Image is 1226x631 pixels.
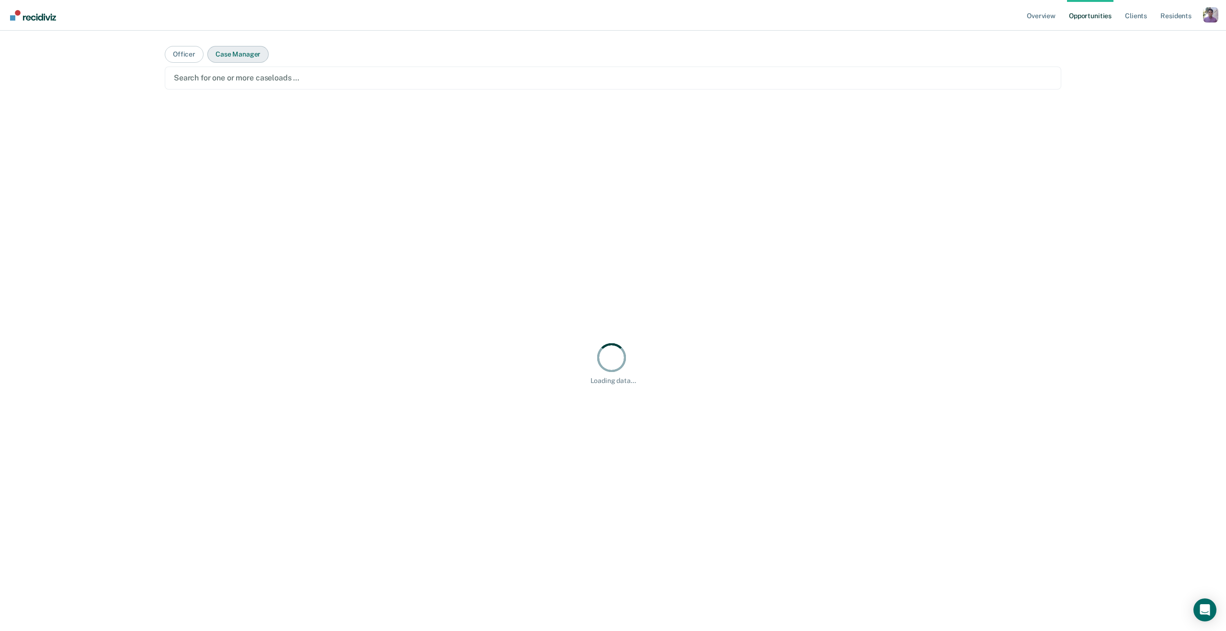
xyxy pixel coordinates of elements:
img: Recidiviz [10,10,56,21]
button: Profile dropdown button [1203,7,1218,23]
button: Officer [165,46,204,63]
div: Loading data... [590,377,636,385]
div: Open Intercom Messenger [1193,598,1216,621]
button: Case Manager [207,46,269,63]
